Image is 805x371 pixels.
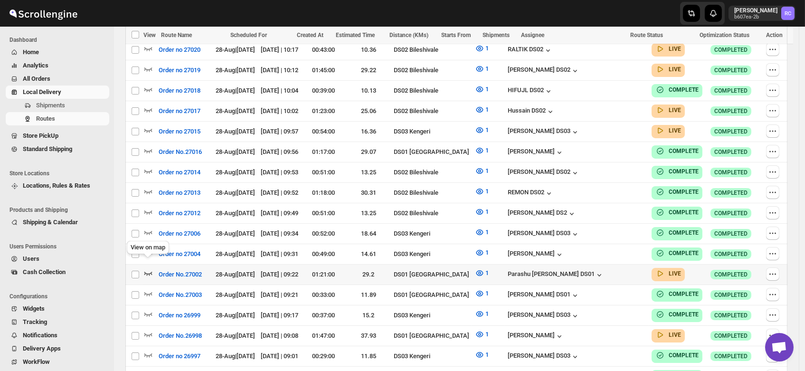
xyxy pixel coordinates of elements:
span: COMPLETED [714,128,748,135]
span: COMPLETED [714,312,748,319]
button: LIVE [655,44,681,54]
b: COMPLETE [669,209,699,216]
div: DS03 Kengeri [394,311,469,320]
span: Tracking [23,318,47,325]
div: 15.2 [349,311,388,320]
span: Rahul Chopra [781,7,795,20]
span: Order no 27004 [159,249,200,259]
span: Order no 27018 [159,86,200,95]
span: Estimated Time [336,32,375,38]
button: Users [6,252,109,266]
button: [PERSON_NAME] DS02 [508,168,580,178]
button: LIVE [655,65,681,74]
div: DS02 Bileshivale [394,86,469,95]
span: COMPLETED [714,46,748,54]
button: Routes [6,112,109,125]
span: 28-Aug | [DATE] [216,107,255,114]
div: RALTIK DS02 [508,46,553,55]
span: 28-Aug | [DATE] [216,352,255,360]
div: DS01 [GEOGRAPHIC_DATA] [394,270,469,279]
span: 1 [485,249,489,256]
button: Order no 27018 [153,83,206,98]
span: 28-Aug | [DATE] [216,46,255,53]
div: 13.25 [349,209,388,218]
button: [PERSON_NAME] [508,250,564,259]
span: Configurations [9,293,109,300]
button: Delivery Apps [6,342,109,355]
button: 1 [469,245,494,260]
div: DS01 [GEOGRAPHIC_DATA] [394,331,469,341]
button: User menu [729,6,796,21]
b: COMPLETE [669,189,699,195]
button: Analytics [6,59,109,72]
span: COMPLETED [714,87,748,95]
b: COMPLETE [669,168,699,175]
button: Home [6,46,109,59]
span: 28-Aug | [DATE] [216,332,255,339]
div: 25.06 [349,106,388,116]
button: HIFUJL DS02 [508,86,553,96]
button: COMPLETE [655,289,699,299]
div: 37.93 [349,331,388,341]
button: COMPLETE [655,208,699,217]
span: 1 [485,147,489,154]
div: DS03 Kengeri [394,352,469,361]
div: [PERSON_NAME] DS03 [508,352,580,361]
button: Shipping & Calendar [6,216,109,229]
div: [DATE] | 09:08 [261,331,298,341]
button: REMON DS02 [508,189,554,198]
span: Order no 27020 [159,45,200,55]
div: 01:47:00 [304,331,343,341]
div: DS02 Bileshivale [394,66,469,75]
button: 1 [469,61,494,76]
span: 28-Aug | [DATE] [216,230,255,237]
div: [DATE] | 09:53 [261,168,298,177]
span: 1 [485,167,489,174]
div: [DATE] | 09:31 [261,249,298,259]
b: LIVE [669,270,681,277]
span: Routes [36,115,55,122]
span: Analytics [23,62,48,69]
div: 00:51:00 [304,209,343,218]
a: Open chat [765,333,794,361]
div: 16.36 [349,127,388,136]
span: All Orders [23,75,50,82]
button: [PERSON_NAME] DS01 [508,291,580,300]
span: Action [766,32,783,38]
div: [DATE] | 09:56 [261,147,298,157]
div: 10.36 [349,45,388,55]
span: Shipments [36,102,65,109]
div: DS02 Bileshivale [394,209,469,218]
button: Hussain DS02 [508,107,555,116]
button: COMPLETE [655,248,699,258]
span: 28-Aug | [DATE] [216,67,255,74]
div: 00:54:00 [304,127,343,136]
button: [PERSON_NAME] DS03 [508,311,580,321]
div: [DATE] | 09:52 [261,188,298,198]
button: 1 [469,266,494,281]
button: Order no 27006 [153,226,206,241]
button: [PERSON_NAME] DS2 [508,209,577,219]
div: [DATE] | 09:01 [261,352,298,361]
button: Order no 27017 [153,104,206,119]
span: 1 [485,65,489,72]
div: 13.25 [349,168,388,177]
span: COMPLETED [714,67,748,74]
button: 1 [469,184,494,199]
span: Users Permissions [9,243,109,250]
span: Home [23,48,39,56]
div: 01:17:00 [304,147,343,157]
span: Cash Collection [23,268,66,276]
button: COMPLETE [655,85,699,95]
button: [PERSON_NAME] DS02 [508,66,580,76]
span: COMPLETED [714,352,748,360]
span: Starts From [441,32,471,38]
div: [DATE] | 09:57 [261,127,298,136]
div: 30.31 [349,188,388,198]
span: Order No.26998 [159,331,202,341]
button: 1 [469,82,494,97]
span: Order no 27012 [159,209,200,218]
